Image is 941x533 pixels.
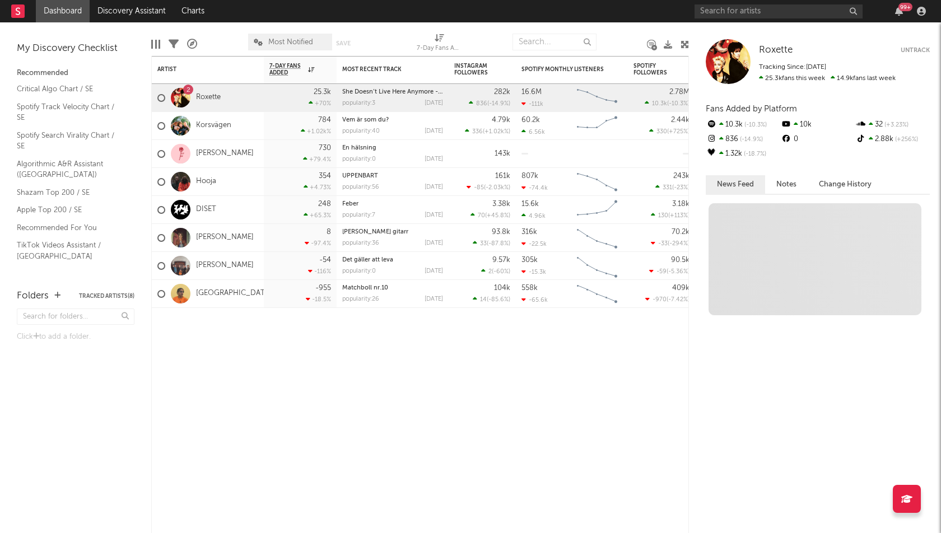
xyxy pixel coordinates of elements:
[480,241,487,247] span: 33
[17,67,134,80] div: Recommended
[342,229,408,235] a: [PERSON_NAME] gitarr
[738,137,763,143] span: -14.9 %
[672,200,690,208] div: 3.18k
[425,240,443,246] div: [DATE]
[759,45,793,56] a: Roxette
[652,101,667,107] span: 10.3k
[425,100,443,106] div: [DATE]
[319,256,331,264] div: -54
[521,240,547,247] div: -22.5k
[196,261,254,270] a: [PERSON_NAME]
[318,200,331,208] div: 248
[658,241,668,247] span: -33
[695,4,863,18] input: Search for artists
[658,213,668,219] span: 130
[17,289,49,303] div: Folders
[743,122,767,128] span: -10.3 %
[668,269,688,275] span: -5.36 %
[855,118,930,132] div: 32
[17,83,123,95] a: Critical Algo Chart / SE
[196,177,216,186] a: Hooja
[706,118,780,132] div: 10.3k
[17,129,123,152] a: Spotify Search Virality Chart / SE
[342,117,443,123] div: Vem är som du?
[572,252,622,280] svg: Chart title
[895,7,903,16] button: 99+
[342,89,492,95] a: She Doesn’t Live Here Anymore - T&A Demo [DATE]
[656,269,667,275] span: -59
[808,175,883,194] button: Change History
[169,28,179,60] div: Filters
[196,121,231,130] a: Korsvägen
[572,224,622,252] svg: Chart title
[521,200,539,208] div: 15.6k
[17,268,123,291] a: TikTok Sounds Assistant / [GEOGRAPHIC_DATA]
[303,156,331,163] div: +79.4 %
[467,184,510,191] div: ( )
[521,256,538,264] div: 305k
[465,128,510,135] div: ( )
[454,63,493,76] div: Instagram Followers
[305,240,331,247] div: -97.4 %
[663,185,672,191] span: 331
[765,175,808,194] button: Notes
[492,256,510,264] div: 9.57k
[342,296,379,302] div: popularity: 26
[342,128,380,134] div: popularity: 40
[671,116,690,124] div: 2.44k
[308,268,331,275] div: -116 %
[342,100,375,106] div: popularity: 3
[521,172,538,180] div: 807k
[17,239,123,262] a: TikTok Videos Assistant / [GEOGRAPHIC_DATA]
[342,89,443,95] div: She Doesn’t Live Here Anymore - T&A Demo Dec 16, 1992
[651,240,690,247] div: ( )
[17,222,123,234] a: Recommended For You
[342,229,443,235] div: Henrys gitarr
[513,34,597,50] input: Search...
[488,269,492,275] span: 2
[268,39,313,46] span: Most Notified
[487,213,509,219] span: +45.8 %
[673,172,690,180] div: 243k
[759,75,825,82] span: 25.3k fans this week
[196,93,221,102] a: Roxette
[342,66,426,73] div: Most Recent Track
[425,212,443,218] div: [DATE]
[425,128,443,134] div: [DATE]
[157,66,241,73] div: Artist
[572,112,622,140] svg: Chart title
[521,212,546,219] div: 4.96k
[759,64,826,71] span: Tracking Since: [DATE]
[425,184,443,190] div: [DATE]
[492,200,510,208] div: 3.38k
[492,228,510,236] div: 93.8k
[706,147,780,161] div: 1.32k
[342,257,443,263] div: Det gäller att leva
[495,150,510,157] div: 143k
[196,233,254,242] a: [PERSON_NAME]
[318,116,331,124] div: 784
[521,268,546,275] div: -15.3k
[417,28,462,60] div: 7-Day Fans Added (7-Day Fans Added)
[672,228,690,236] div: 70.2k
[655,184,690,191] div: ( )
[521,66,605,73] div: Spotify Monthly Listeners
[309,100,331,107] div: +70 %
[674,185,688,191] span: -23 %
[342,240,379,246] div: popularity: 36
[17,42,134,55] div: My Discovery Checklist
[521,284,538,292] div: 558k
[79,293,134,299] button: Tracked Artists(8)
[668,297,688,303] span: -7.42 %
[469,100,510,107] div: ( )
[425,268,443,274] div: [DATE]
[319,144,331,152] div: 730
[669,241,688,247] span: -294 %
[521,296,548,303] div: -65.6k
[669,88,690,96] div: 2.78M
[633,63,673,76] div: Spotify Followers
[342,117,389,123] a: Vem är som du?
[187,28,197,60] div: A&R Pipeline
[492,116,510,124] div: 4.79k
[521,128,545,135] div: 6.56k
